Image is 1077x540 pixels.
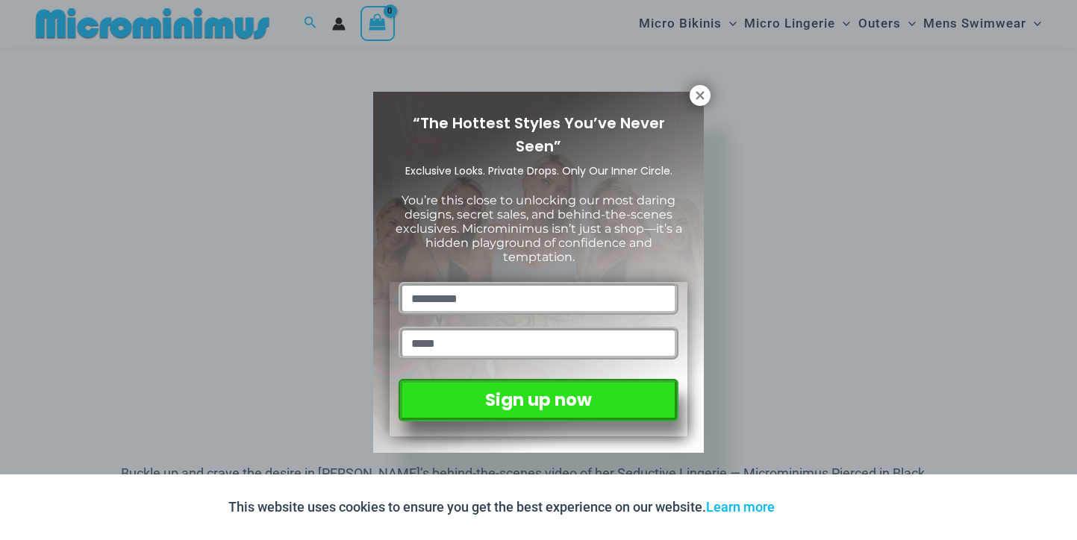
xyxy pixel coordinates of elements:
span: “The Hottest Styles You’ve Never Seen” [413,113,665,157]
button: Accept [786,489,849,525]
a: Learn more [706,499,775,515]
p: This website uses cookies to ensure you get the best experience on our website. [228,496,775,518]
span: Exclusive Looks. Private Drops. Only Our Inner Circle. [405,163,672,178]
button: Close [690,85,711,106]
span: You’re this close to unlocking our most daring designs, secret sales, and behind-the-scenes exclu... [396,193,682,265]
button: Sign up now [399,379,678,421]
